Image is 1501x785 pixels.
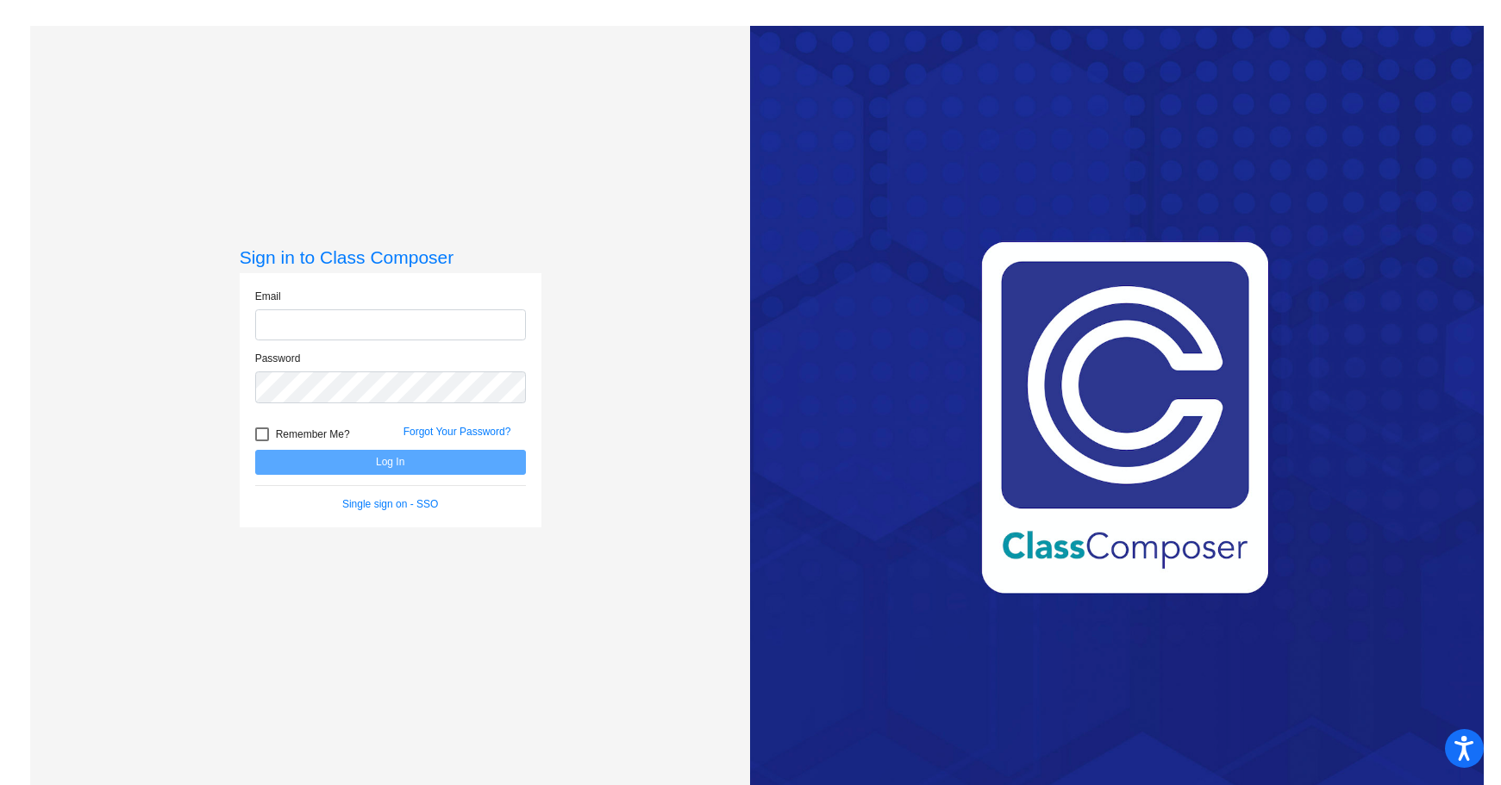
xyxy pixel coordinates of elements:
label: Email [255,289,281,304]
h3: Sign in to Class Composer [240,246,541,268]
a: Forgot Your Password? [403,426,511,438]
button: Log In [255,450,526,475]
label: Password [255,351,301,366]
a: Single sign on - SSO [342,498,438,510]
span: Remember Me? [276,424,350,445]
